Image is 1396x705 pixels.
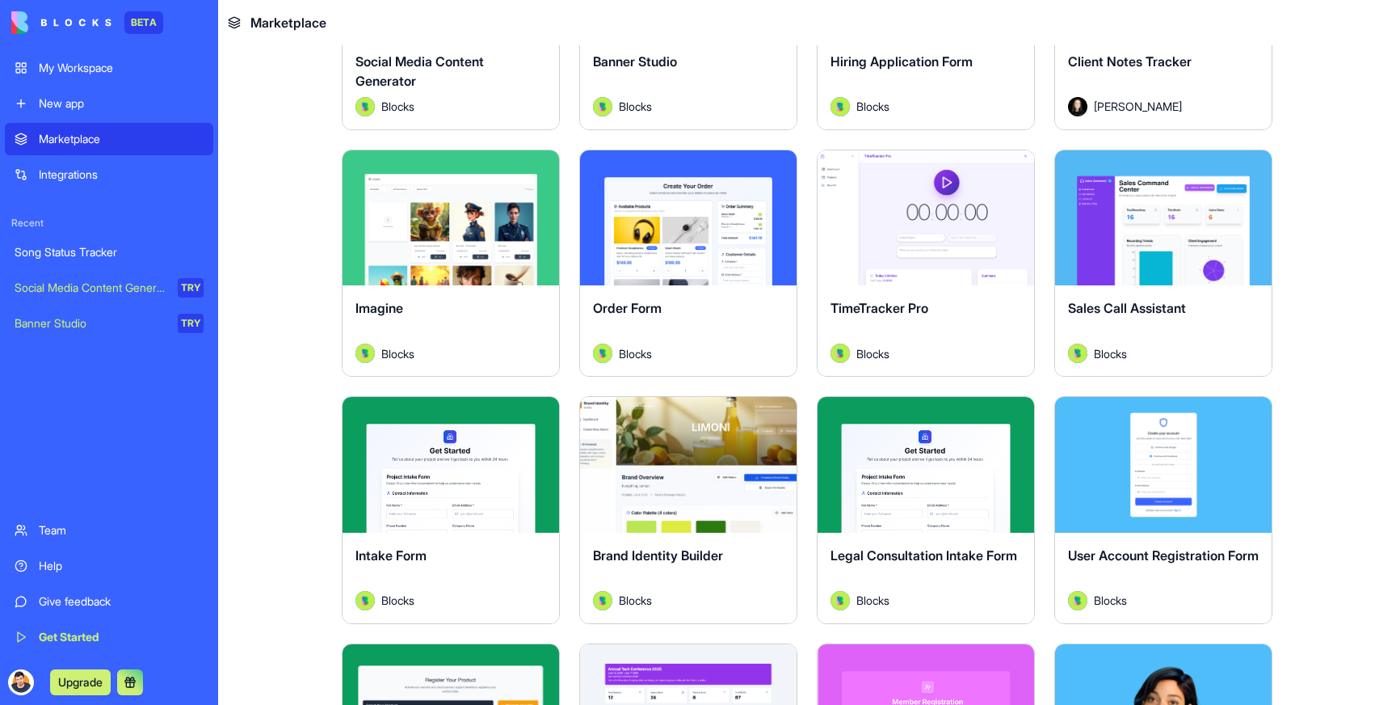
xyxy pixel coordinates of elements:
[830,300,928,316] span: TimeTracker Pro
[817,150,1035,378] a: TimeTracker ProAvatarBlocks
[5,514,213,547] a: Team
[5,621,213,653] a: Get Started
[342,150,560,378] a: ImagineAvatarBlocks
[50,669,111,695] button: Upgrade
[593,97,612,116] img: Avatar
[39,131,204,147] div: Marketplace
[619,98,652,115] span: Blocks
[250,13,326,32] span: Marketplace
[1094,345,1127,362] span: Blocks
[39,522,204,538] div: Team
[381,345,414,362] span: Blocks
[39,593,204,610] div: Give feedback
[593,547,723,564] span: Brand Identity Builder
[1094,592,1127,609] span: Blocks
[1068,300,1186,316] span: Sales Call Assistant
[856,345,889,362] span: Blocks
[381,98,414,115] span: Blocks
[8,669,34,695] img: ACg8ocI-FplaaerKLWqxwWQU8APdEkA653WlV-WMabxIzWbBrui7im0=s96-c
[15,315,166,331] div: Banner Studio
[1068,344,1087,363] img: Avatar
[381,592,414,609] span: Blocks
[39,167,204,183] div: Integrations
[619,592,652,609] span: Blocks
[830,344,850,363] img: Avatar
[1068,97,1087,116] img: Avatar
[593,344,612,363] img: Avatar
[5,52,213,84] a: My Workspace
[830,97,850,116] img: Avatar
[11,11,111,34] img: logo
[355,547,427,564] span: Intake Form
[5,236,213,268] a: Song Status Tracker
[579,396,797,624] a: Brand Identity BuilderAvatarBlocks
[5,158,213,191] a: Integrations
[355,53,484,89] span: Social Media Content Generator
[830,591,850,610] img: Avatar
[619,345,652,362] span: Blocks
[856,98,889,115] span: Blocks
[5,217,213,230] span: Recent
[355,591,375,610] img: Avatar
[593,591,612,610] img: Avatar
[1068,547,1259,564] span: User Account Registration Form
[355,300,403,316] span: Imagine
[11,11,163,34] a: BETA
[5,550,213,582] a: Help
[5,87,213,120] a: New app
[830,547,1017,564] span: Legal Consultation Intake Form
[593,300,662,316] span: Order Form
[593,53,677,70] span: Banner Studio
[579,150,797,378] a: Order FormAvatarBlocks
[830,53,973,70] span: Hiring Application Form
[355,97,375,116] img: Avatar
[5,307,213,340] a: Banner StudioTRY
[39,558,204,574] div: Help
[178,314,204,333] div: TRY
[39,629,204,645] div: Get Started
[817,396,1035,624] a: Legal Consultation Intake FormAvatarBlocks
[15,244,204,260] div: Song Status Tracker
[1054,396,1272,624] a: User Account Registration FormAvatarBlocks
[856,592,889,609] span: Blocks
[39,95,204,112] div: New app
[342,396,560,624] a: Intake FormAvatarBlocks
[178,278,204,298] div: TRY
[355,344,375,363] img: Avatar
[15,280,166,296] div: Social Media Content Generator
[5,272,213,304] a: Social Media Content GeneratorTRY
[1054,150,1272,378] a: Sales Call AssistantAvatarBlocks
[39,60,204,76] div: My Workspace
[50,673,111,690] a: Upgrade
[5,585,213,618] a: Give feedback
[1094,98,1182,115] span: [PERSON_NAME]
[5,123,213,155] a: Marketplace
[1068,53,1192,70] span: Client Notes Tracker
[124,11,163,34] div: BETA
[1068,591,1087,610] img: Avatar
